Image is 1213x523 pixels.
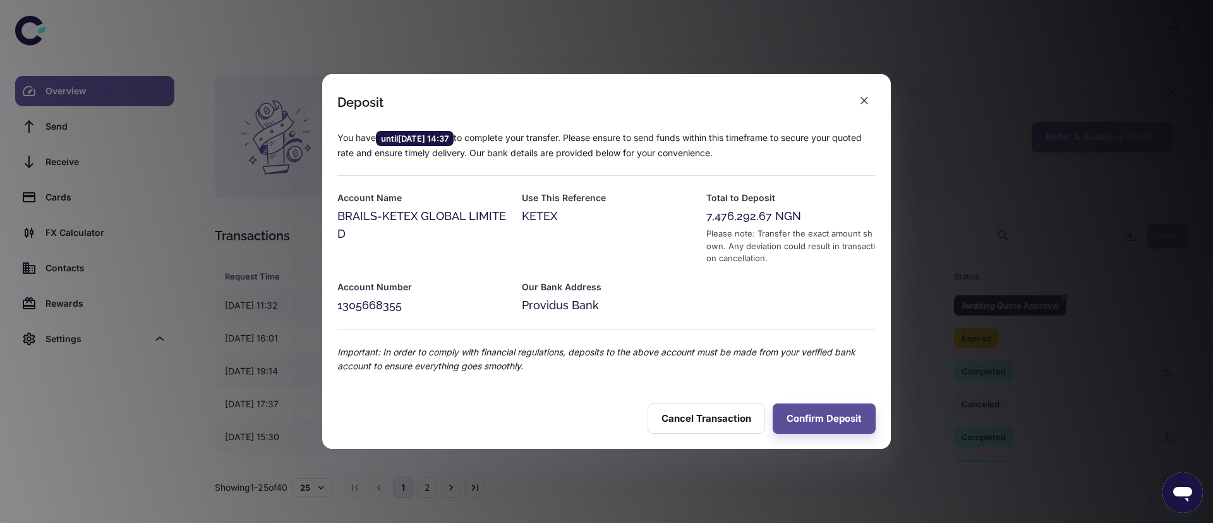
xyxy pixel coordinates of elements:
h6: Account Number [337,280,507,294]
div: Providus Bank [522,297,691,314]
div: Deposit [337,95,383,110]
div: Please note: Transfer the exact amount shown. Any deviation could result in transaction cancellat... [706,228,876,265]
h6: Use This Reference [522,191,691,205]
h6: Total to Deposit [706,191,876,205]
h6: Our Bank Address [522,280,691,294]
div: 7,476,292.67 NGN [706,207,876,225]
button: Confirm Deposit [773,403,876,434]
p: Important: In order to comply with financial regulations, deposits to the above account must be m... [337,345,876,373]
div: 1305668355 [337,297,507,314]
button: Cancel Transaction [648,403,765,434]
div: BRAILS-KETEX GLOBAL LIMITED [337,207,507,243]
div: KETEX [522,207,691,225]
p: You have to complete your transfer. Please ensure to send funds within this timeframe to secure y... [337,131,876,160]
h6: Account Name [337,191,507,205]
span: until [DATE] 14:37 [376,132,454,145]
iframe: Button to launch messaging window [1162,472,1203,513]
